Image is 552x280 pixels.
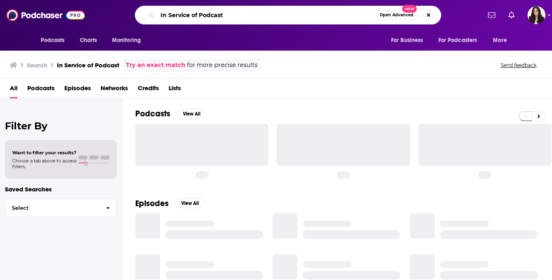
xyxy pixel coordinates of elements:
[41,35,65,46] span: Podcasts
[101,82,128,98] a: Networks
[35,33,75,48] button: open menu
[485,8,499,22] a: Show notifications dropdown
[177,109,206,119] button: View All
[27,82,55,98] a: Podcasts
[5,199,117,217] button: Select
[391,35,423,46] span: For Business
[5,205,99,211] span: Select
[487,33,517,48] button: open menu
[5,185,117,193] p: Saved Searches
[64,82,91,98] a: Episodes
[7,7,85,23] img: Podchaser - Follow, Share and Rate Podcasts
[175,198,205,208] button: View All
[80,35,97,46] span: Charts
[438,35,477,46] span: For Podcasters
[126,60,185,70] a: Try an exact match
[376,10,417,20] button: Open AdvancedNew
[135,109,170,119] h2: Podcasts
[135,198,169,209] h2: Episodes
[106,33,152,48] button: open menu
[112,35,141,46] span: Monitoring
[135,109,206,119] a: PodcastsView All
[380,13,413,17] span: Open Advanced
[75,33,102,48] a: Charts
[498,62,539,69] button: Send feedback
[528,6,545,24] span: Logged in as RebeccaShapiro
[157,9,376,22] input: Search podcasts, credits, & more...
[187,60,257,70] span: for more precise results
[493,35,507,46] span: More
[169,82,181,98] a: Lists
[57,61,119,69] h3: In Service of Podcast
[528,6,545,24] button: Show profile menu
[12,158,77,169] span: Choose a tab above to access filters.
[138,82,159,98] a: Credits
[135,198,205,209] a: EpisodesView All
[385,33,433,48] button: open menu
[27,61,47,69] h3: Search
[528,6,545,24] img: User Profile
[402,5,417,13] span: New
[5,120,117,132] h2: Filter By
[505,8,518,22] a: Show notifications dropdown
[10,82,18,98] a: All
[135,6,441,24] div: Search podcasts, credits, & more...
[433,33,489,48] button: open menu
[12,150,77,156] span: Want to filter your results?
